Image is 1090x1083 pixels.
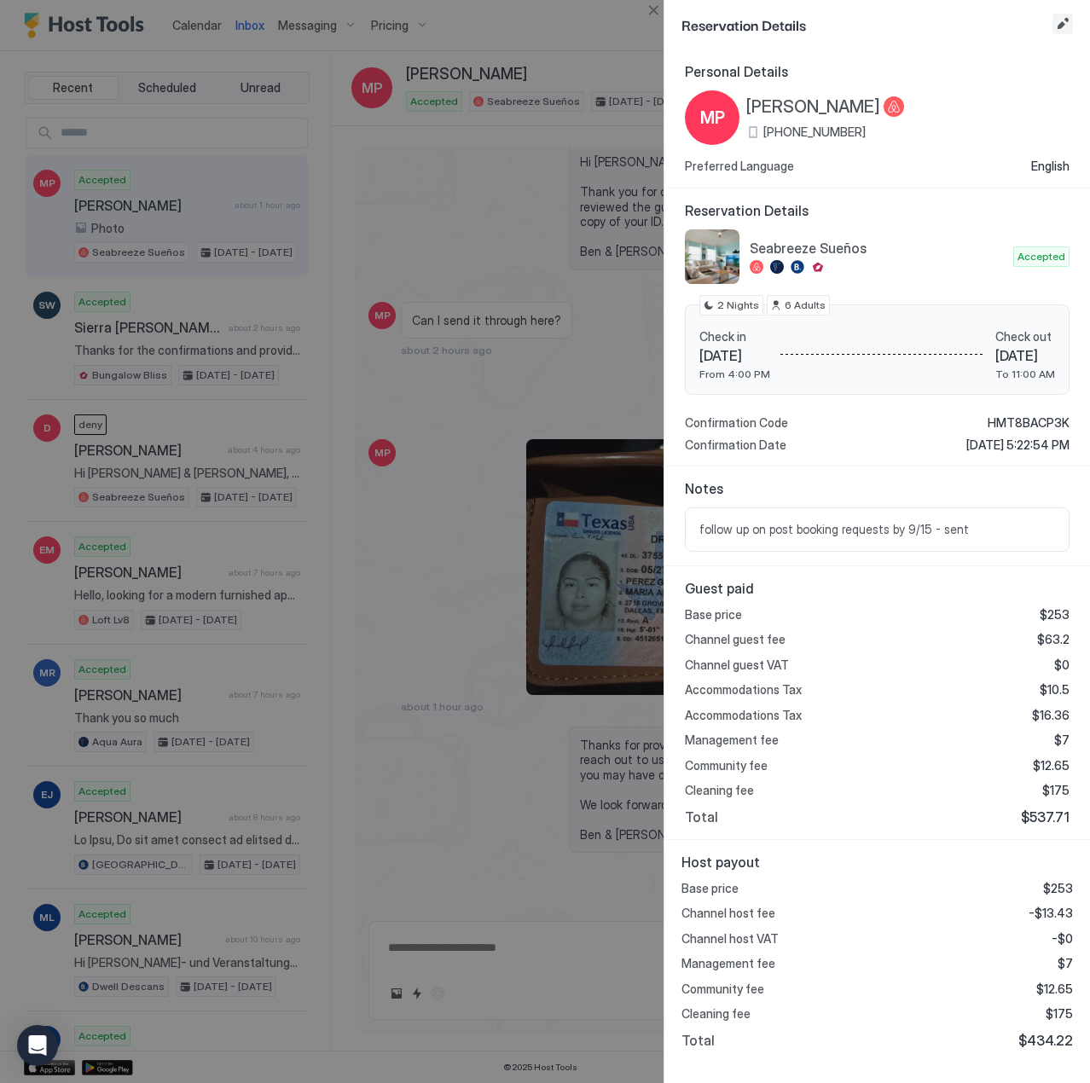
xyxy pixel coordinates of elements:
[685,63,1070,80] span: Personal Details
[988,415,1070,431] span: HMT8BACP3K
[17,1025,58,1066] div: Open Intercom Messenger
[995,347,1055,364] span: [DATE]
[681,1006,751,1022] span: Cleaning fee
[681,14,1049,35] span: Reservation Details
[681,854,1073,871] span: Host payout
[685,758,768,773] span: Community fee
[966,437,1070,453] span: [DATE] 5:22:54 PM
[685,808,718,825] span: Total
[1054,733,1070,748] span: $7
[685,202,1070,219] span: Reservation Details
[700,105,725,130] span: MP
[681,956,775,971] span: Management fee
[699,522,1055,537] span: follow up on post booking requests by 9/15 - sent
[1042,783,1070,798] span: $175
[685,632,786,647] span: Channel guest fee
[1040,682,1070,698] span: $10.5
[1052,931,1073,947] span: -$0
[685,229,739,284] div: listing image
[699,368,770,380] span: From 4:00 PM
[1018,1032,1073,1049] span: $434.22
[685,580,1070,597] span: Guest paid
[685,415,788,431] span: Confirmation Code
[685,159,794,174] span: Preferred Language
[681,931,779,947] span: Channel host VAT
[717,298,759,313] span: 2 Nights
[746,96,880,118] span: [PERSON_NAME]
[699,329,770,345] span: Check in
[685,437,786,453] span: Confirmation Date
[685,682,802,698] span: Accommodations Tax
[1043,881,1073,896] span: $253
[685,733,779,748] span: Management fee
[681,881,739,896] span: Base price
[685,783,754,798] span: Cleaning fee
[995,368,1055,380] span: To 11:00 AM
[1031,159,1070,174] span: English
[699,347,770,364] span: [DATE]
[685,607,742,623] span: Base price
[1021,808,1070,825] span: $537.71
[685,657,789,673] span: Channel guest VAT
[681,1032,715,1049] span: Total
[1033,758,1070,773] span: $12.65
[685,708,802,723] span: Accommodations Tax
[1040,607,1070,623] span: $253
[681,906,775,921] span: Channel host fee
[1029,906,1073,921] span: -$13.43
[1018,249,1065,264] span: Accepted
[1058,956,1073,971] span: $7
[763,125,866,140] span: [PHONE_NUMBER]
[995,329,1055,345] span: Check out
[1037,632,1070,647] span: $63.2
[1032,708,1070,723] span: $16.36
[750,240,1006,257] span: Seabreeze Sueños
[685,480,1070,497] span: Notes
[785,298,826,313] span: 6 Adults
[1046,1006,1073,1022] span: $175
[1052,14,1073,34] button: Edit reservation
[1054,657,1070,673] span: $0
[681,982,764,997] span: Community fee
[1036,982,1073,997] span: $12.65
